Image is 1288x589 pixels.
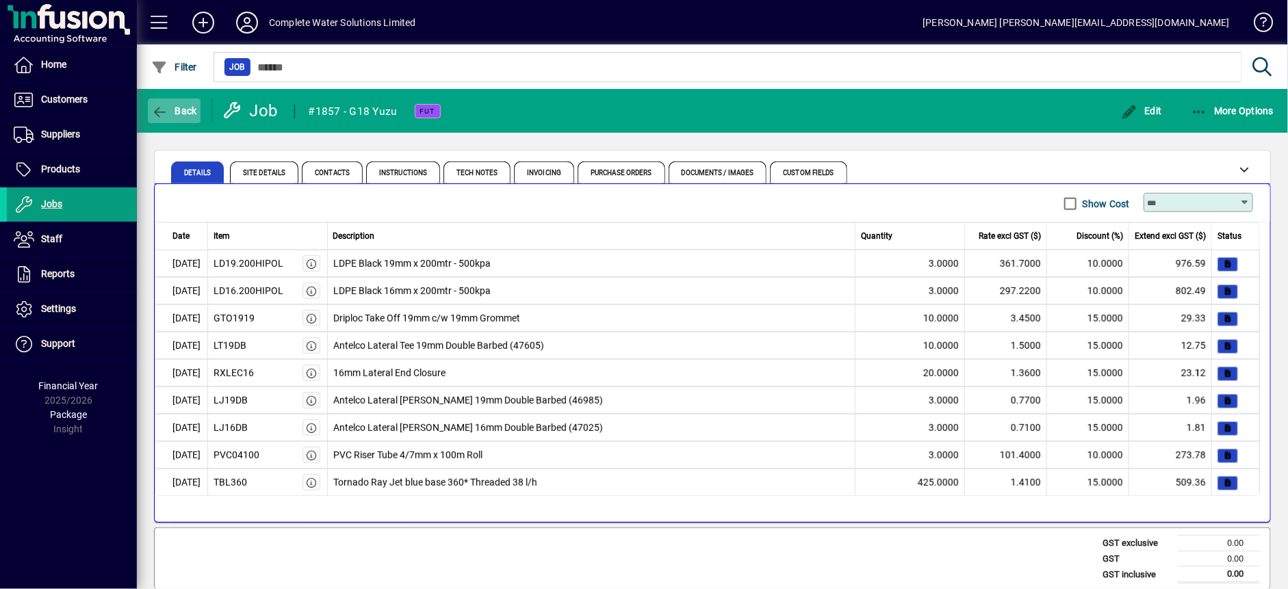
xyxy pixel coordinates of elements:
button: Back [148,99,201,123]
span: Customers [41,94,88,105]
button: More Options [1187,99,1278,123]
span: Invoicing [527,170,561,176]
span: Extend excl GST ($) [1135,230,1206,242]
td: 15.0000 [1047,387,1129,414]
a: Support [7,327,137,361]
td: Tornado Ray Jet blue base 360* Threaded 38 l/h [328,469,856,496]
td: [DATE] [155,304,208,332]
span: Details [184,170,211,176]
span: Filter [151,62,197,73]
span: 3.0000 [929,448,959,462]
div: LJ16DB [214,421,248,435]
span: 3.0000 [929,393,959,408]
span: Item [214,230,230,242]
td: 12.75 [1129,332,1212,359]
span: Tech Notes [456,170,498,176]
span: Custom Fields [783,170,834,176]
span: 10.0000 [923,311,959,326]
td: 1.96 [1129,387,1212,414]
span: Job [230,60,245,74]
span: Documents / Images [682,170,754,176]
div: [PERSON_NAME] [PERSON_NAME][EMAIL_ADDRESS][DOMAIN_NAME] [923,12,1230,34]
td: 361.7000 [965,250,1047,277]
td: 802.49 [1129,277,1212,304]
div: LD16.200HIPOL [214,284,283,298]
span: Quantity [861,230,892,242]
td: 0.00 [1178,551,1260,566]
span: Discount (%) [1077,230,1123,242]
td: Antelco Lateral Tee 19mm Double Barbed (47605) [328,332,856,359]
div: LT19DB [214,339,246,353]
td: 0.00 [1178,536,1260,551]
td: LDPE Black 19mm x 200mtr - 500kpa [328,250,856,277]
span: Back [151,105,197,116]
div: TBL360 [214,475,247,490]
div: GTO1919 [214,311,255,326]
span: Staff [41,233,62,244]
div: #1857 - G18 Yuzu [309,101,398,122]
td: [DATE] [155,387,208,414]
span: FUT [420,107,435,116]
span: Reports [41,268,75,279]
td: Driploc Take Off 19mm c/w 19mm Grommet [328,304,856,332]
div: RXLEC16 [214,366,254,380]
td: [DATE] [155,250,208,277]
td: GST inclusive [1096,566,1178,583]
a: Suppliers [7,118,137,152]
td: [DATE] [155,332,208,359]
td: 10.0000 [1047,277,1129,304]
td: PVC Riser Tube 4/7mm x 100m Roll [328,441,856,469]
span: Package [50,409,87,420]
button: Edit [1118,99,1165,123]
td: 0.7100 [965,414,1047,441]
span: Jobs [41,198,62,209]
td: 16mm Lateral End Closure [328,359,856,387]
span: Support [41,338,75,349]
td: 297.2200 [965,277,1047,304]
td: 15.0000 [1047,304,1129,332]
td: LDPE Black 16mm x 200mtr - 500kpa [328,277,856,304]
span: Products [41,163,80,174]
td: GST exclusive [1096,536,1178,551]
td: 1.5000 [965,332,1047,359]
div: Complete Water Solutions Limited [269,12,416,34]
span: 425.0000 [918,475,959,490]
span: Home [41,59,66,70]
div: PVC04100 [214,448,259,462]
span: Status [1218,230,1241,242]
span: 3.0000 [929,421,959,435]
td: 10.0000 [1047,250,1129,277]
span: Date [172,230,190,242]
td: Antelco Lateral [PERSON_NAME] 16mm Double Barbed (47025) [328,414,856,441]
td: 976.59 [1129,250,1212,277]
td: 509.36 [1129,469,1212,496]
span: Site Details [243,170,285,176]
td: 15.0000 [1047,332,1129,359]
span: Instructions [379,170,427,176]
a: Reports [7,257,137,291]
td: 23.12 [1129,359,1212,387]
span: Suppliers [41,129,80,140]
td: 3.4500 [965,304,1047,332]
span: 10.0000 [923,339,959,353]
td: GST [1096,551,1178,566]
a: Staff [7,222,137,257]
div: LD19.200HIPOL [214,257,283,271]
td: 1.4100 [965,469,1047,496]
span: Edit [1121,105,1162,116]
td: 1.81 [1129,414,1212,441]
button: Filter [148,55,201,79]
div: Job [222,100,281,122]
span: Rate excl GST ($) [979,230,1041,242]
td: 101.4000 [965,441,1047,469]
span: 3.0000 [929,257,959,271]
td: [DATE] [155,277,208,304]
td: 1.3600 [965,359,1047,387]
a: Customers [7,83,137,117]
a: Home [7,48,137,82]
a: Products [7,153,137,187]
td: [DATE] [155,469,208,496]
span: 3.0000 [929,284,959,298]
td: [DATE] [155,359,208,387]
app-page-header-button: Back [137,99,212,123]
